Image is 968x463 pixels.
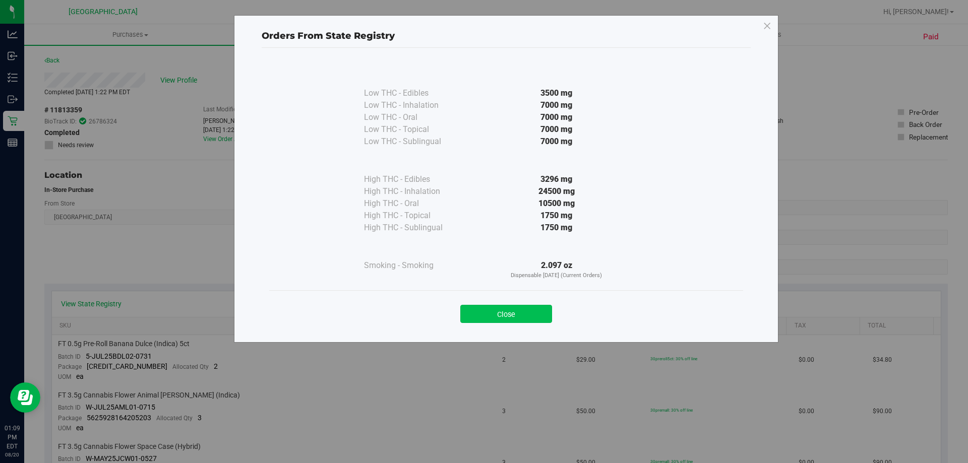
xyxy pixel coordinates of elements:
[465,197,648,210] div: 10500 mg
[364,222,465,234] div: High THC - Sublingual
[465,111,648,123] div: 7000 mg
[465,99,648,111] div: 7000 mg
[465,173,648,185] div: 3296 mg
[364,173,465,185] div: High THC - Edibles
[364,259,465,272] div: Smoking - Smoking
[465,123,648,136] div: 7000 mg
[465,210,648,222] div: 1750 mg
[364,197,465,210] div: High THC - Oral
[465,272,648,280] p: Dispensable [DATE] (Current Orders)
[262,30,395,41] span: Orders From State Registry
[465,87,648,99] div: 3500 mg
[364,123,465,136] div: Low THC - Topical
[465,185,648,197] div: 24500 mg
[364,111,465,123] div: Low THC - Oral
[10,382,40,413] iframe: Resource center
[364,87,465,99] div: Low THC - Edibles
[460,305,552,323] button: Close
[364,136,465,148] div: Low THC - Sublingual
[465,222,648,234] div: 1750 mg
[465,136,648,148] div: 7000 mg
[465,259,648,280] div: 2.097 oz
[364,185,465,197] div: High THC - Inhalation
[364,210,465,222] div: High THC - Topical
[364,99,465,111] div: Low THC - Inhalation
